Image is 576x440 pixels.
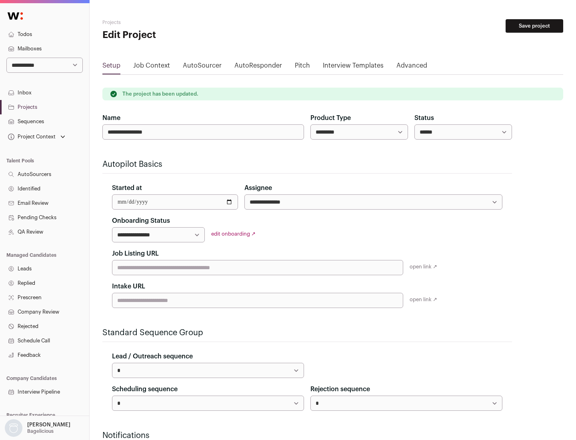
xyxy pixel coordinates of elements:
button: Open dropdown [6,131,67,142]
a: AutoSourcer [183,61,222,74]
h1: Edit Project [102,29,256,42]
a: AutoResponder [234,61,282,74]
label: Lead / Outreach sequence [112,352,193,361]
a: Pitch [295,61,310,74]
button: Open dropdown [3,419,72,437]
label: Scheduling sequence [112,384,178,394]
img: nopic.png [5,419,22,437]
h2: Projects [102,19,256,26]
div: Project Context [6,134,56,140]
label: Started at [112,183,142,193]
p: Bagelicious [27,428,54,434]
label: Name [102,113,120,123]
label: Intake URL [112,282,145,291]
p: The project has been updated. [122,91,198,97]
a: Setup [102,61,120,74]
label: Rejection sequence [310,384,370,394]
label: Assignee [244,183,272,193]
button: Save project [506,19,563,33]
p: [PERSON_NAME] [27,422,70,428]
a: Interview Templates [323,61,384,74]
label: Product Type [310,113,351,123]
img: Wellfound [3,8,27,24]
h2: Autopilot Basics [102,159,512,170]
label: Onboarding Status [112,216,170,226]
label: Job Listing URL [112,249,159,258]
a: edit onboarding ↗ [211,231,256,236]
a: Advanced [396,61,427,74]
label: Status [414,113,434,123]
a: Job Context [133,61,170,74]
h2: Standard Sequence Group [102,327,512,338]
